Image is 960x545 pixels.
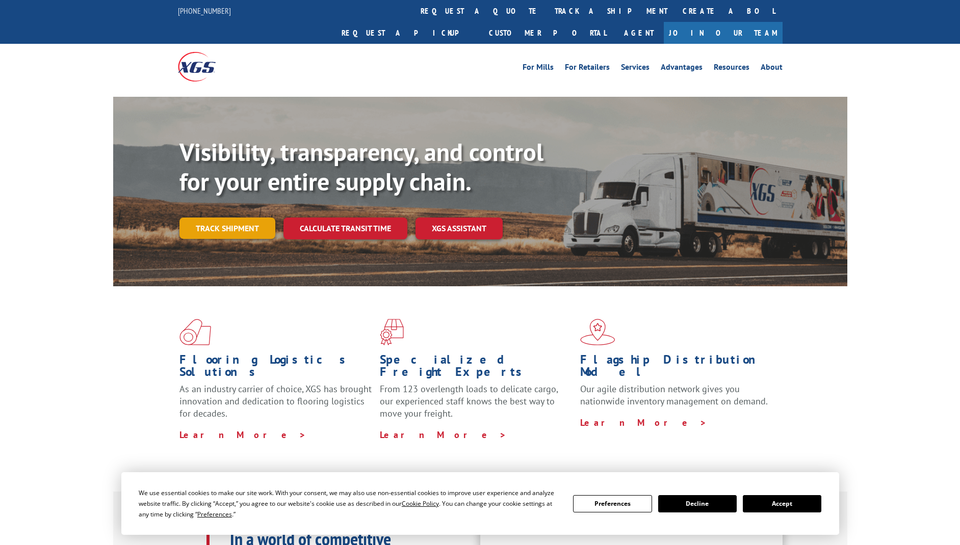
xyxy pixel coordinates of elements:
a: Customer Portal [481,22,614,44]
a: Services [621,63,650,74]
a: For Mills [523,63,554,74]
span: As an industry carrier of choice, XGS has brought innovation and dedication to flooring logistics... [179,383,372,419]
a: For Retailers [565,63,610,74]
a: [PHONE_NUMBER] [178,6,231,16]
button: Accept [743,495,821,512]
a: Join Our Team [664,22,783,44]
p: From 123 overlength loads to delicate cargo, our experienced staff knows the best way to move you... [380,383,573,428]
img: xgs-icon-flagship-distribution-model-red [580,319,615,345]
img: xgs-icon-focused-on-flooring-red [380,319,404,345]
button: Decline [658,495,737,512]
a: XGS ASSISTANT [416,217,503,239]
h1: Flooring Logistics Solutions [179,353,372,383]
a: Learn More > [380,429,507,441]
button: Preferences [573,495,652,512]
div: Cookie Consent Prompt [121,472,839,535]
a: Resources [714,63,749,74]
h1: Flagship Distribution Model [580,353,773,383]
b: Visibility, transparency, and control for your entire supply chain. [179,136,543,197]
img: xgs-icon-total-supply-chain-intelligence-red [179,319,211,345]
span: Our agile distribution network gives you nationwide inventory management on demand. [580,383,768,407]
a: Advantages [661,63,703,74]
a: Calculate transit time [283,217,407,239]
a: Track shipment [179,217,275,239]
span: Preferences [197,510,232,519]
a: Request a pickup [334,22,481,44]
span: Cookie Policy [402,499,439,508]
div: We use essential cookies to make our site work. With your consent, we may also use non-essential ... [139,487,561,520]
a: Agent [614,22,664,44]
h1: Specialized Freight Experts [380,353,573,383]
a: Learn More > [179,429,306,441]
a: Learn More > [580,417,707,428]
a: About [761,63,783,74]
